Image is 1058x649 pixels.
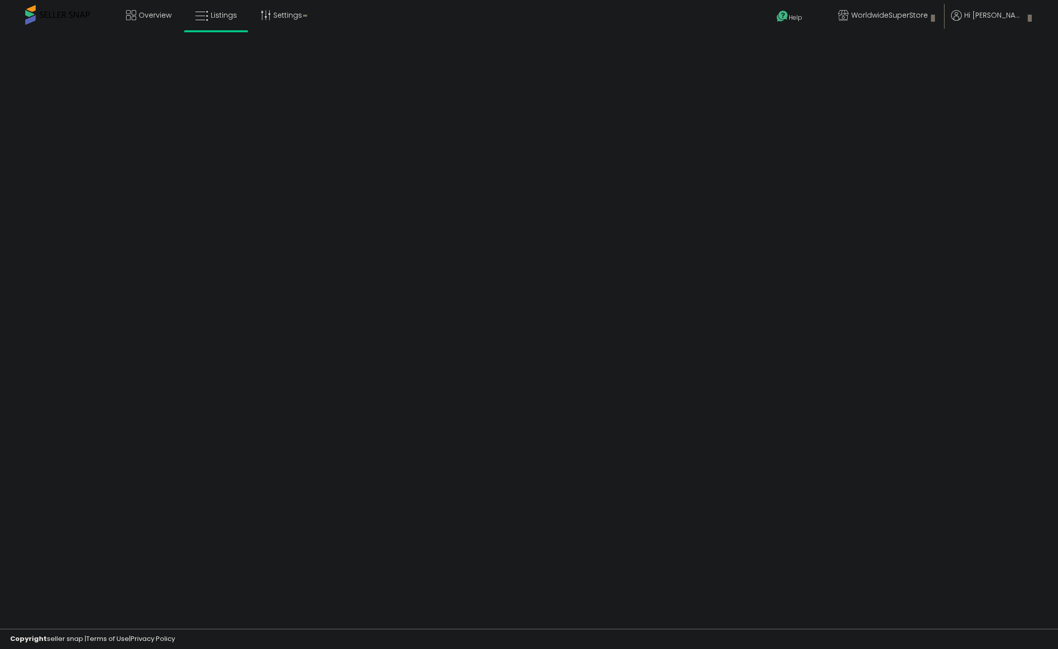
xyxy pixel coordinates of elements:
a: Help [769,3,822,33]
a: Hi [PERSON_NAME] [951,10,1032,33]
span: Hi [PERSON_NAME] [964,10,1025,20]
i: Get Help [776,10,789,23]
span: WorldwideSuperStore [851,10,928,20]
span: Help [789,13,802,22]
span: Listings [211,10,237,20]
span: Overview [139,10,171,20]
